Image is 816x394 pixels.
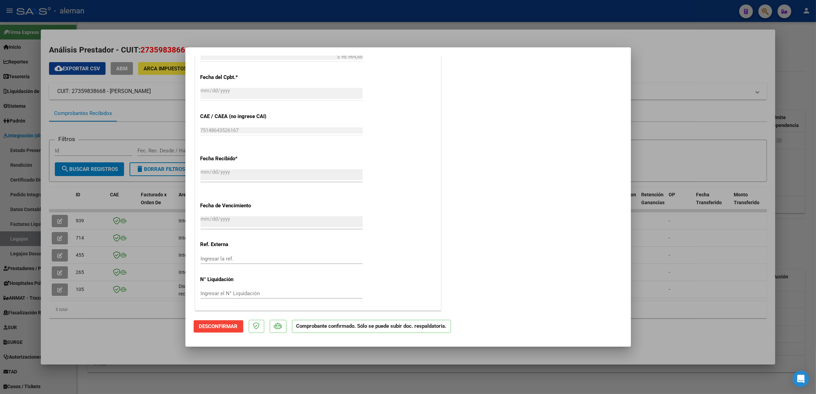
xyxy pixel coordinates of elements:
[793,371,809,387] div: Open Intercom Messenger
[200,241,271,248] p: Ref. Externa
[200,113,271,120] p: CAE / CAEA (no ingrese CAI)
[200,202,271,210] p: Fecha de Vencimiento
[292,320,451,333] p: Comprobante confirmado. Sólo se puede subir doc. respaldatoria.
[200,155,271,163] p: Fecha Recibido
[199,323,238,329] span: Desconfirmar
[194,320,243,333] button: Desconfirmar
[200,276,271,283] p: N° Liquidación
[200,73,271,81] p: Fecha del Cpbt.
